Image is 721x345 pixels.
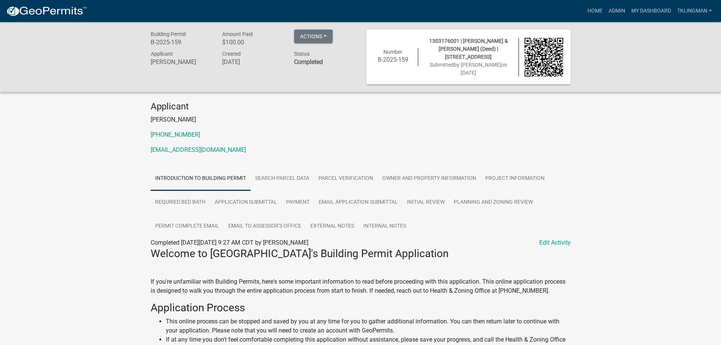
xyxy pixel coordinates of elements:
[429,38,508,60] span: 1303176001 | [PERSON_NAME] & [PERSON_NAME] (Deed) | [STREET_ADDRESS]
[383,49,402,55] span: Number
[151,39,211,46] h6: B-2025-159
[294,58,323,66] strong: Completed
[525,38,563,76] img: QR code
[449,190,537,215] a: Planning and Zoning Review
[166,317,571,335] li: This online process can be stopped and saved by you at any time for you to gather additional info...
[151,131,200,138] a: [PHONE_NUMBER]
[359,214,411,239] a: Internal Notes
[374,56,413,63] h6: B-2025-159
[294,30,333,43] button: Actions
[314,190,402,215] a: Email Application Submittal
[151,51,173,57] span: Applicant
[224,214,306,239] a: Email to Assessor's Office
[606,4,628,18] a: Admin
[151,115,571,124] p: [PERSON_NAME]
[222,58,283,66] h6: [DATE]
[314,167,378,191] a: Parcel Verification
[539,238,571,247] a: Edit Activity
[151,58,211,66] h6: [PERSON_NAME]
[674,4,715,18] a: tklingman
[222,51,241,57] span: Created
[481,167,549,191] a: Project Information
[378,167,481,191] a: Owner and Property Information
[430,62,507,76] span: Submitted on [DATE]
[151,277,571,295] p: If you're unfamiliar with Building Permits, here's some important information to read before proc...
[151,301,571,314] h3: Application Process
[151,146,246,153] a: [EMAIL_ADDRESS][DOMAIN_NAME]
[222,31,253,37] span: Amount Paid
[402,190,449,215] a: Initial Review
[306,214,359,239] a: External Notes
[222,39,283,46] h6: $100.00
[151,190,210,215] a: Required Bed Bath
[628,4,674,18] a: My Dashboard
[151,31,186,37] span: Building Permit
[151,167,251,191] a: Introduction to Building Permit
[584,4,606,18] a: Home
[282,190,314,215] a: Payment
[454,62,501,68] span: by [PERSON_NAME]
[210,190,282,215] a: Application Submittal
[151,247,571,260] h3: Welcome to [GEOGRAPHIC_DATA]'s Building Permit Application
[151,101,571,112] h4: Applicant
[151,239,308,246] span: Completed [DATE][DATE] 9:27 AM CDT by [PERSON_NAME]
[151,214,224,239] a: Permit Complete Email
[251,167,314,191] a: Search Parcel Data
[294,51,310,57] span: Status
